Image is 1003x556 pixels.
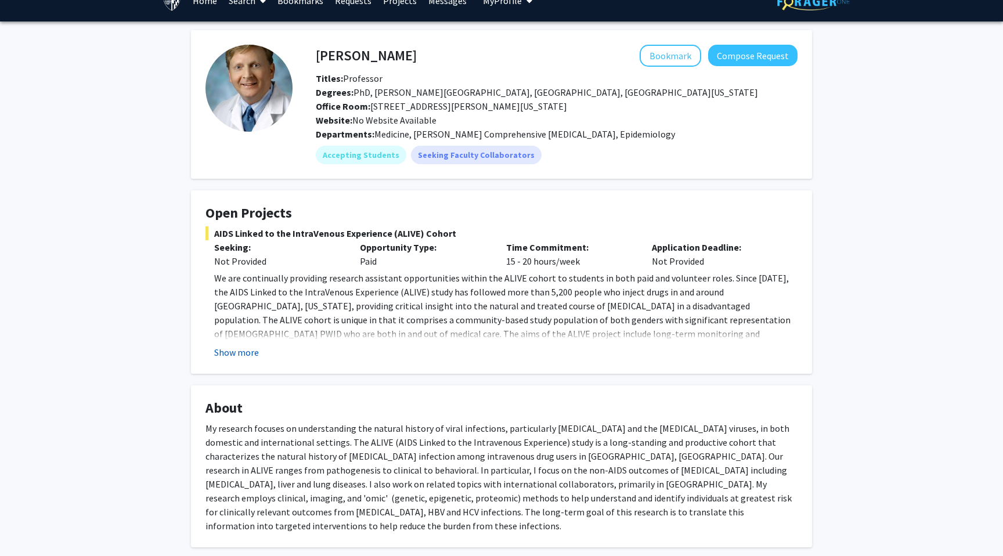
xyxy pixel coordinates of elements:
[205,226,798,240] span: AIDS Linked to the IntraVenous Experience (ALIVE) Cohort
[214,345,259,359] button: Show more
[205,400,798,417] h4: About
[205,45,293,132] img: Profile Picture
[316,146,406,164] mat-chip: Accepting Students
[640,45,701,67] button: Add Gregory Kirk to Bookmarks
[316,86,353,98] b: Degrees:
[506,240,634,254] p: Time Commitment:
[214,254,342,268] div: Not Provided
[205,205,798,222] h4: Open Projects
[708,45,798,66] button: Compose Request to Gregory Kirk
[205,421,798,533] div: My research focuses on understanding the natural history of viral infections, particularly [MEDIC...
[316,100,567,112] span: [STREET_ADDRESS][PERSON_NAME][US_STATE]
[214,240,342,254] p: Seeking:
[316,73,343,84] b: Titles:
[497,240,643,268] div: 15 - 20 hours/week
[411,146,542,164] mat-chip: Seeking Faculty Collaborators
[360,240,488,254] p: Opportunity Type:
[214,271,798,410] p: We are continually providing research assistant opportunities within the ALIVE cohort to students...
[374,128,675,140] span: Medicine, [PERSON_NAME] Comprehensive [MEDICAL_DATA], Epidemiology
[316,128,374,140] b: Departments:
[351,240,497,268] div: Paid
[643,240,789,268] div: Not Provided
[316,73,383,84] span: Professor
[316,45,417,66] h4: [PERSON_NAME]
[316,100,370,112] b: Office Room:
[316,86,758,98] span: PhD, [PERSON_NAME][GEOGRAPHIC_DATA], [GEOGRAPHIC_DATA], [GEOGRAPHIC_DATA][US_STATE]
[652,240,780,254] p: Application Deadline:
[316,114,352,126] b: Website:
[316,114,436,126] span: No Website Available
[9,504,49,547] iframe: Chat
